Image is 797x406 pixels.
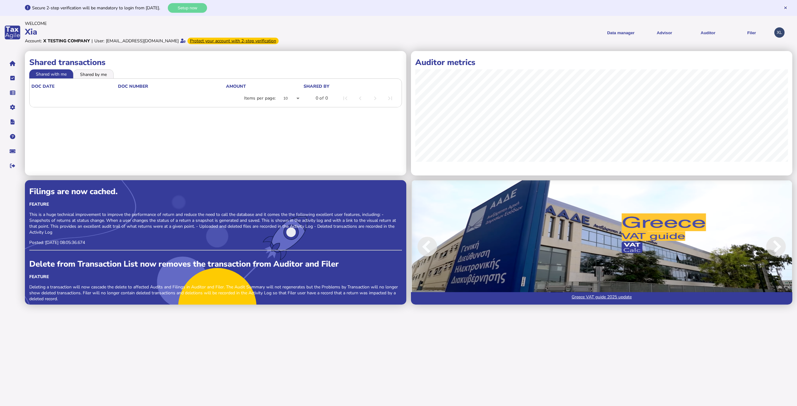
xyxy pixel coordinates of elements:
button: Help pages [6,130,19,143]
div: Xia [25,26,397,37]
div: doc number [118,83,148,89]
div: Filings are now cached. [29,186,402,197]
div: shared by [304,83,398,89]
h1: Auditor metrics [415,57,788,68]
div: Delete from Transaction List now removes the transaction from Auditor and Filer [29,259,402,269]
img: Image for blog post: Greece VAT guide 2025 update [411,180,792,305]
div: shared by [304,83,329,89]
div: doc date [31,83,54,89]
div: doc number [118,83,225,89]
button: Shows a dropdown of VAT Advisor options [645,25,684,40]
button: Setup now [168,3,207,13]
button: Home [6,57,19,70]
button: Data manager [6,86,19,99]
p: This is a huge technical improvement to improve the performance of return and reduce the need to ... [29,212,402,235]
li: Shared by me [73,69,114,78]
button: Developer hub links [6,115,19,128]
i: Email verified [180,39,186,43]
button: Previous [411,184,463,309]
div: doc date [31,83,117,89]
li: Shared with me [29,69,73,78]
button: Manage settings [6,101,19,114]
div: Secure 2-step verification will be mandatory to login from [DATE]. [32,5,166,11]
div: X Testing Company [43,38,90,44]
div: From Oct 1, 2025, 2-step verification will be required to login. Set it up now... [187,38,279,44]
div: User: [94,38,104,44]
button: Raise a support ticket [6,145,19,158]
div: [EMAIL_ADDRESS][DOMAIN_NAME] [106,38,179,44]
button: Filer [732,25,771,40]
p: Posted: [DATE] 08:05:36.674 [29,240,402,245]
div: 0 of 0 [316,95,328,101]
div: Feature [29,274,402,280]
div: Account: [25,38,42,44]
button: Hide message [783,6,788,10]
div: Amount [226,83,303,89]
div: Amount [226,83,246,89]
div: Feature [29,201,402,207]
div: | [92,38,93,44]
p: Deleting a transaction will now cascade the delete to affected Audits and Filings in Auditor and ... [29,284,402,302]
a: Greece VAT guide 2025 update [411,292,792,305]
button: Auditor [688,25,728,40]
div: Items per page: [244,95,276,101]
h1: Shared transactions [29,57,402,68]
button: Tasks [6,72,19,85]
div: Profile settings [774,27,785,38]
div: Welcome [25,21,397,26]
button: Sign out [6,159,19,172]
button: Shows a dropdown of Data manager options [601,25,640,40]
button: Next [740,184,792,309]
menu: navigate products [400,25,771,40]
